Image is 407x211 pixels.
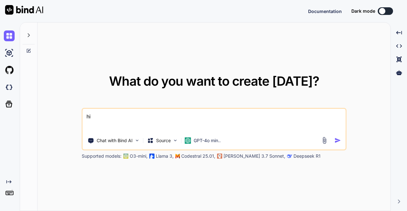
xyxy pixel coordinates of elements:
img: Mistral-AI [176,154,180,158]
p: Llama 3, [156,153,174,159]
span: Documentation [308,9,342,14]
img: claude [217,154,222,159]
img: ai-studio [4,48,15,58]
p: [PERSON_NAME] 3.7 Sonnet, [224,153,285,159]
img: Pick Models [173,138,178,143]
img: darkCloudIdeIcon [4,82,15,93]
img: Pick Tools [135,138,140,143]
img: Llama2 [149,154,155,159]
button: Documentation [308,8,342,15]
textarea: hi [83,109,346,132]
span: Dark mode [351,8,375,14]
img: Bind AI [5,5,43,15]
img: githubLight [4,65,15,76]
p: Chat with Bind AI [97,137,133,144]
img: chat [4,30,15,41]
p: GPT-4o min.. [194,137,221,144]
p: Source [156,137,171,144]
img: claude [287,154,292,159]
img: GPT-4 [123,154,128,159]
img: attachment [321,137,328,144]
span: What do you want to create [DATE]? [109,73,319,89]
p: Deepseek R1 [293,153,321,159]
p: Supported models: [82,153,121,159]
img: icon [334,137,341,144]
img: GPT-4o mini [185,137,191,144]
p: Codestral 25.01, [181,153,215,159]
p: O3-mini, [130,153,148,159]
